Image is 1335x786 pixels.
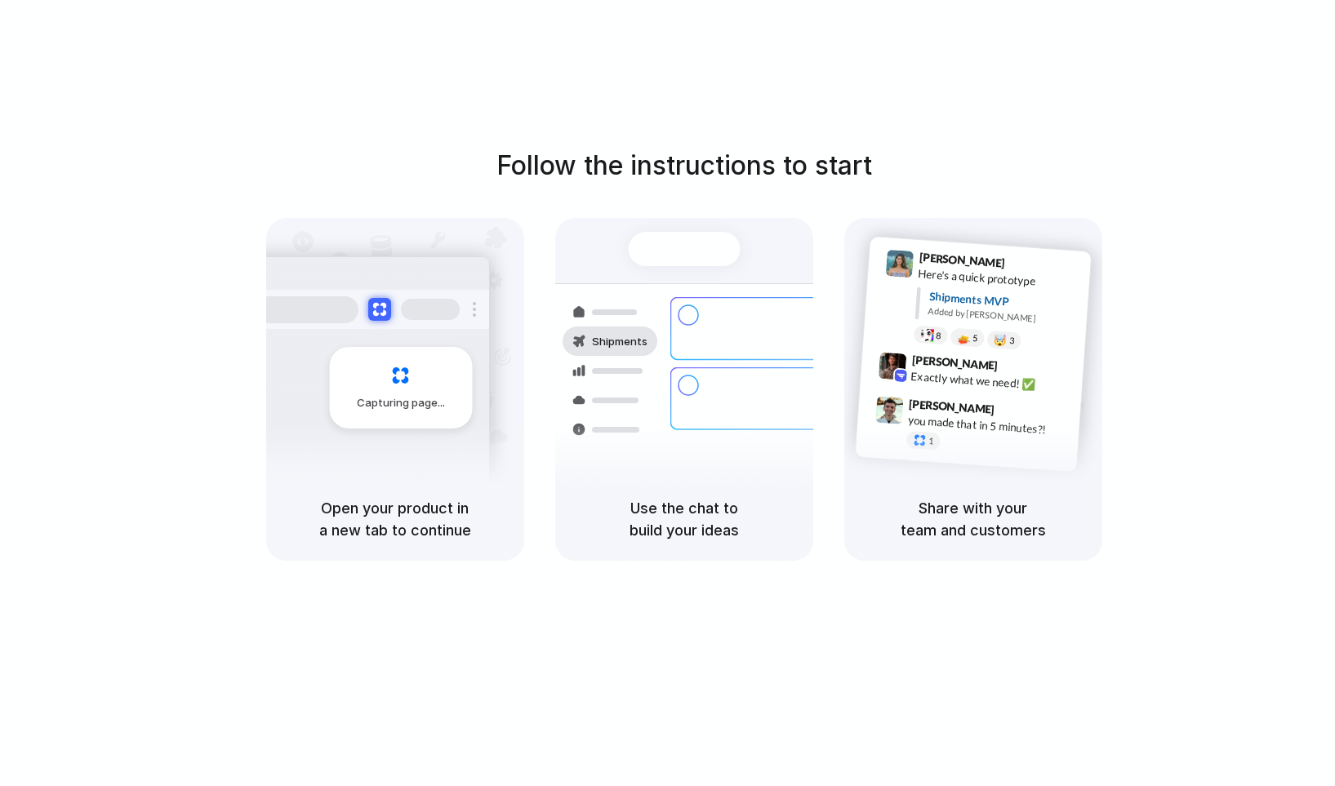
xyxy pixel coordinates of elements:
[286,497,505,541] h5: Open your product in a new tab to continue
[993,335,1007,347] div: 🤯
[919,248,1005,272] span: [PERSON_NAME]
[928,304,1078,328] div: Added by [PERSON_NAME]
[575,497,794,541] h5: Use the chat to build your ideas
[917,265,1080,293] div: Here's a quick prototype
[910,368,1074,396] div: Exactly what we need! ✅
[999,403,1033,423] span: 9:47 AM
[357,395,447,411] span: Capturing page
[928,437,933,446] span: 1
[1008,336,1014,345] span: 3
[864,497,1083,541] h5: Share with your team and customers
[908,395,995,419] span: [PERSON_NAME]
[907,412,1070,440] div: you made that in 5 minutes?!
[1002,359,1035,379] span: 9:42 AM
[972,334,977,343] span: 5
[496,146,872,185] h1: Follow the instructions to start
[592,334,647,350] span: Shipments
[911,351,998,375] span: [PERSON_NAME]
[1009,256,1043,276] span: 9:41 AM
[935,331,941,340] span: 8
[928,288,1079,315] div: Shipments MVP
